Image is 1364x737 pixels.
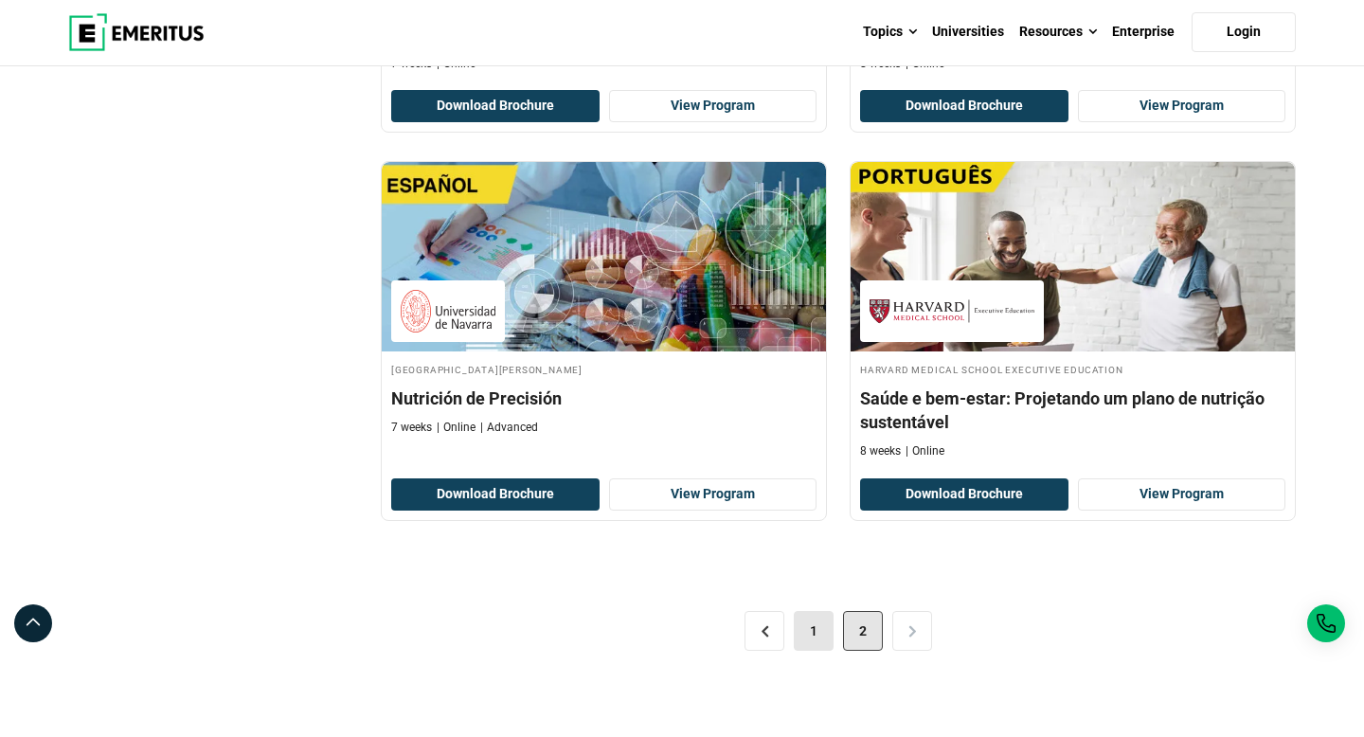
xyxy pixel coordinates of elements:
[860,443,901,459] p: 8 weeks
[860,90,1068,122] button: Download Brochure
[860,361,1285,377] h4: Harvard Medical School Executive Education
[794,611,834,651] a: 1
[1078,478,1286,511] a: View Program
[382,162,826,445] a: Healthcare Course by Universidad de Navarra - Universidad de Navarra [GEOGRAPHIC_DATA][PERSON_NAM...
[401,290,495,333] img: Universidad de Navarra
[391,361,817,377] h4: [GEOGRAPHIC_DATA][PERSON_NAME]
[870,290,1034,333] img: Harvard Medical School Executive Education
[1192,12,1296,52] a: Login
[391,386,817,410] h4: Nutrición de Precisión
[382,162,826,351] img: Nutrición de Precisión | Online Healthcare Course
[437,420,476,436] p: Online
[609,478,817,511] a: View Program
[843,611,883,651] span: 2
[851,162,1295,469] a: Healthcare Course by Harvard Medical School Executive Education - Harvard Medical School Executiv...
[745,611,784,651] a: <
[860,386,1285,434] h4: Saúde e bem-estar: Projetando um plano de nutrição sustentável
[1078,90,1286,122] a: View Program
[609,90,817,122] a: View Program
[860,478,1068,511] button: Download Brochure
[391,420,432,436] p: 7 weeks
[851,162,1295,351] img: Saúde e bem-estar: Projetando um plano de nutrição sustentável | Online Healthcare Course
[391,478,600,511] button: Download Brochure
[906,443,944,459] p: Online
[391,90,600,122] button: Download Brochure
[480,420,538,436] p: Advanced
